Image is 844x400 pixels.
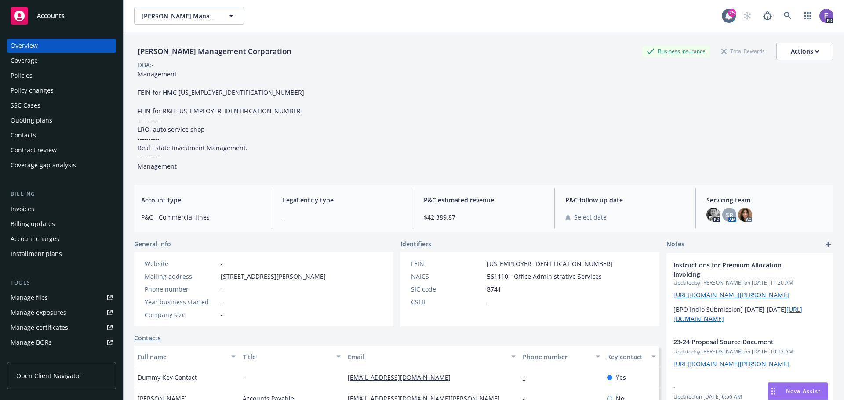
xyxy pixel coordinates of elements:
[221,272,326,281] span: [STREET_ADDRESS][PERSON_NAME]
[138,373,197,382] span: Dummy Key Contact
[565,195,685,205] span: P&C follow up date
[145,310,217,319] div: Company size
[673,382,804,392] span: -
[673,260,804,279] span: Instructions for Premium Allocation Invoicing
[142,11,218,21] span: [PERSON_NAME] Management Corporation
[7,158,116,172] a: Coverage gap analysis
[16,371,82,380] span: Open Client Navigator
[673,348,826,356] span: Updated by [PERSON_NAME] on [DATE] 10:12 AM
[145,297,217,306] div: Year business started
[7,39,116,53] a: Overview
[673,279,826,287] span: Updated by [PERSON_NAME] on [DATE] 11:20 AM
[519,346,603,367] button: Phone number
[411,259,484,268] div: FEIN
[283,195,403,205] span: Legal entity type
[221,297,223,306] span: -
[666,253,833,330] div: Instructions for Premium Allocation InvoicingUpdatedby [PERSON_NAME] on [DATE] 11:20 AM[URL][DOMA...
[7,232,116,246] a: Account charges
[7,143,116,157] a: Contract review
[7,217,116,231] a: Billing updates
[487,297,489,306] span: -
[7,247,116,261] a: Installment plans
[11,83,54,97] div: Policy changes
[145,272,217,281] div: Mailing address
[791,43,819,60] div: Actions
[348,352,506,361] div: Email
[604,346,659,367] button: Key contact
[487,272,602,281] span: 561110 - Office Administrative Services
[348,373,458,382] a: [EMAIL_ADDRESS][DOMAIN_NAME]
[141,213,261,222] span: P&C - Commercial lines
[37,12,65,19] span: Accounts
[666,239,684,250] span: Notes
[134,46,295,57] div: [PERSON_NAME] Management Corporation
[221,310,223,319] span: -
[799,7,817,25] a: Switch app
[145,285,217,294] div: Phone number
[7,190,116,198] div: Billing
[411,297,484,306] div: CSLB
[11,247,62,261] div: Installment plans
[7,306,116,320] a: Manage exposures
[11,321,68,335] div: Manage certificates
[11,98,40,112] div: SSC Cases
[779,7,797,25] a: Search
[7,202,116,216] a: Invoices
[776,43,833,60] button: Actions
[7,291,116,305] a: Manage files
[717,46,769,57] div: Total Rewards
[11,350,77,364] div: Summary of insurance
[11,291,48,305] div: Manage files
[411,285,484,294] div: SIC code
[424,213,544,222] span: $42,389.87
[487,285,501,294] span: 8741
[11,306,66,320] div: Manage exposures
[134,7,244,25] button: [PERSON_NAME] Management Corporation
[574,213,607,222] span: Select date
[823,239,833,250] a: add
[786,387,821,395] span: Nova Assist
[11,335,52,350] div: Manage BORs
[768,382,828,400] button: Nova Assist
[819,9,833,23] img: photo
[738,208,752,222] img: photo
[7,68,116,83] a: Policies
[11,68,33,83] div: Policies
[523,352,590,361] div: Phone number
[7,321,116,335] a: Manage certificates
[11,143,57,157] div: Contract review
[11,202,34,216] div: Invoices
[411,272,484,281] div: NAICS
[607,352,646,361] div: Key contact
[11,113,52,127] div: Quoting plans
[7,4,116,28] a: Accounts
[7,278,116,287] div: Tools
[726,210,733,220] span: SR
[134,239,171,249] span: General info
[7,335,116,350] a: Manage BORs
[11,39,38,53] div: Overview
[616,373,626,382] span: Yes
[221,259,223,268] a: -
[7,54,116,68] a: Coverage
[11,128,36,142] div: Contacts
[283,213,403,222] span: -
[138,352,226,361] div: Full name
[138,60,154,69] div: DBA: -
[673,305,826,323] p: [BPO Indio Submission] [DATE]-[DATE]
[706,195,826,205] span: Servicing team
[134,333,161,342] a: Contacts
[138,70,304,170] span: Management FEIN for HMC [US_EMPLOYER_IDENTIFICATION_NUMBER] FEIN for R&H [US_EMPLOYER_IDENTIFICAT...
[141,195,261,205] span: Account type
[400,239,431,249] span: Identifiers
[243,352,331,361] div: Title
[706,208,720,222] img: photo
[344,346,519,367] button: Email
[145,259,217,268] div: Website
[11,54,38,68] div: Coverage
[11,217,55,231] div: Billing updates
[759,7,776,25] a: Report a Bug
[11,232,59,246] div: Account charges
[673,360,789,368] a: [URL][DOMAIN_NAME][PERSON_NAME]
[673,291,789,299] a: [URL][DOMAIN_NAME][PERSON_NAME]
